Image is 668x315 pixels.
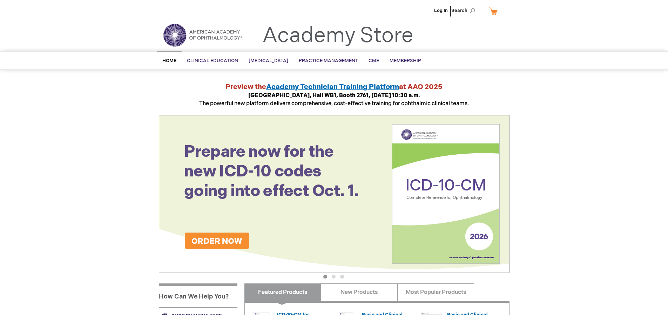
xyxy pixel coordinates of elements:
strong: Preview the at AAO 2025 [225,83,443,91]
span: The powerful new platform delivers comprehensive, cost-effective training for ophthalmic clinical... [199,92,469,107]
a: Academy Store [262,23,413,48]
span: CME [369,58,379,63]
button: 1 of 3 [323,275,327,279]
a: Log In [434,8,448,13]
span: Home [162,58,176,63]
a: New Products [321,283,398,301]
span: Clinical Education [187,58,238,63]
span: [MEDICAL_DATA] [249,58,288,63]
span: Search [451,4,478,18]
a: Most Popular Products [397,283,474,301]
span: Practice Management [299,58,358,63]
span: Membership [390,58,421,63]
strong: [GEOGRAPHIC_DATA], Hall WB1, Booth 2761, [DATE] 10:30 a.m. [248,92,420,99]
button: 3 of 3 [340,275,344,279]
button: 2 of 3 [332,275,336,279]
a: Academy Technician Training Platform [266,83,399,91]
h1: How Can We Help You? [159,283,237,307]
a: Featured Products [244,283,321,301]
